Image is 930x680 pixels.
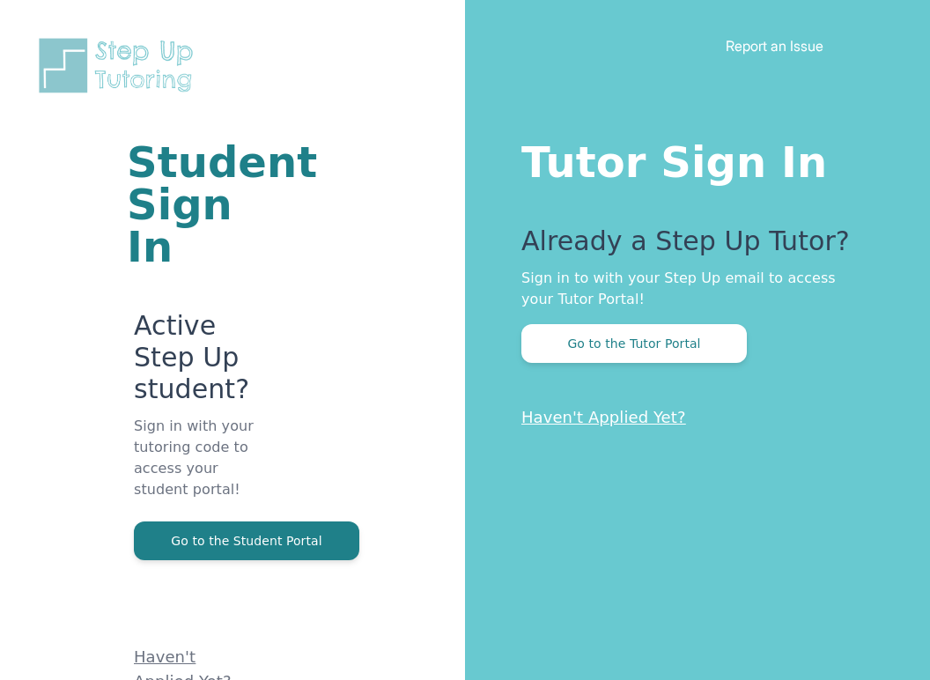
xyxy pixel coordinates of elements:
[521,335,747,351] a: Go to the Tutor Portal
[134,521,359,560] button: Go to the Student Portal
[521,134,860,183] h1: Tutor Sign In
[521,225,860,268] p: Already a Step Up Tutor?
[521,324,747,363] button: Go to the Tutor Portal
[521,268,860,310] p: Sign in to with your Step Up email to access your Tutor Portal!
[134,416,254,521] p: Sign in with your tutoring code to access your student portal!
[127,141,254,268] h1: Student Sign In
[726,37,823,55] a: Report an Issue
[134,532,359,549] a: Go to the Student Portal
[134,310,254,416] p: Active Step Up student?
[35,35,204,96] img: Step Up Tutoring horizontal logo
[521,408,686,426] a: Haven't Applied Yet?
